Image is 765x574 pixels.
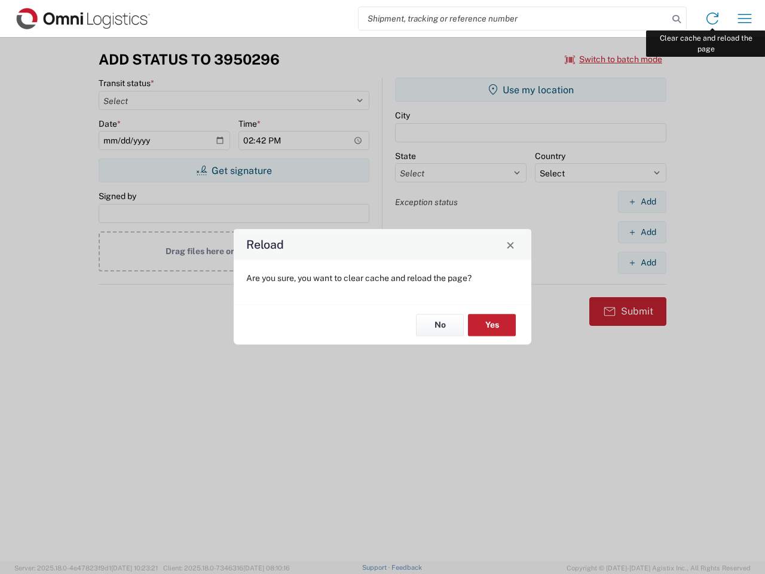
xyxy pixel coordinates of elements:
button: No [416,314,464,336]
button: Close [502,236,519,253]
p: Are you sure, you want to clear cache and reload the page? [246,273,519,283]
button: Yes [468,314,516,336]
h4: Reload [246,236,284,254]
input: Shipment, tracking or reference number [359,7,668,30]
